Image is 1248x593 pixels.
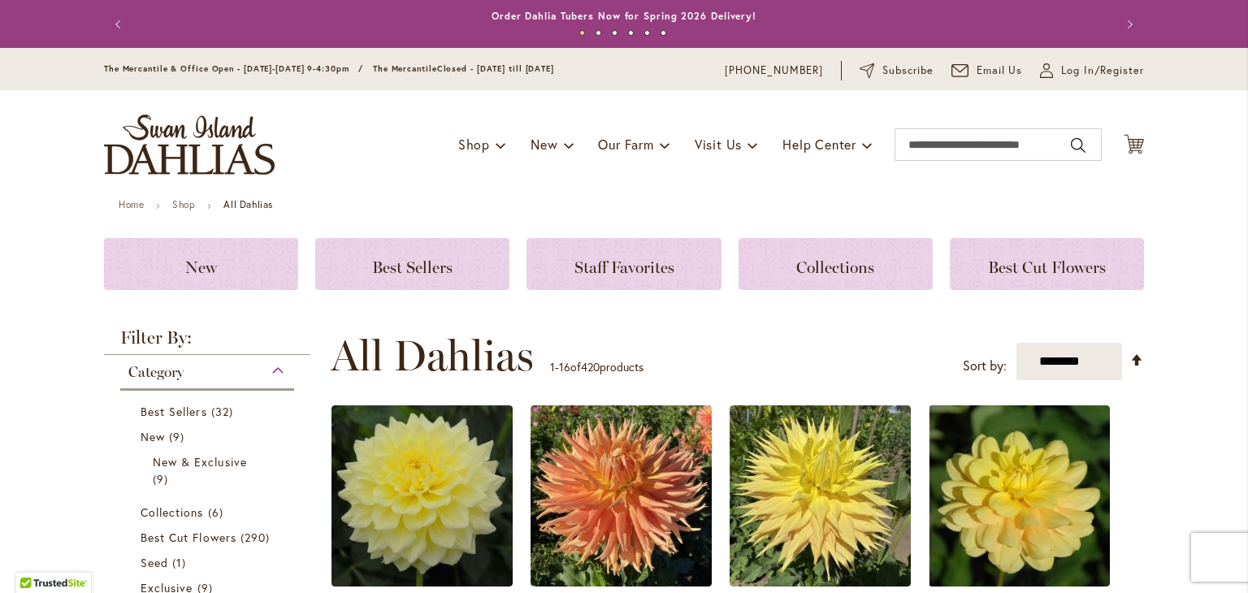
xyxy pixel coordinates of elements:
span: New [531,136,557,153]
span: New & Exclusive [153,454,247,470]
p: - of products [550,354,643,380]
img: AC Jeri [730,405,911,587]
span: Subscribe [882,63,934,79]
span: 16 [559,359,570,374]
span: Email Us [977,63,1023,79]
span: Log In/Register [1061,63,1144,79]
span: Collections [141,504,204,520]
span: Help Center [782,136,856,153]
span: Closed - [DATE] till [DATE] [437,63,554,74]
a: Staff Favorites [526,238,721,290]
label: Sort by: [963,351,1007,381]
span: 9 [169,428,188,445]
span: Best Sellers [372,258,453,277]
button: Next [1111,8,1144,41]
button: 4 of 6 [628,30,634,36]
span: 9 [153,470,172,487]
span: 32 [211,403,237,420]
a: Best Cut Flowers [950,238,1144,290]
a: Home [119,198,144,210]
span: Best Cut Flowers [141,530,236,545]
span: Best Cut Flowers [988,258,1106,277]
a: Email Us [951,63,1023,79]
span: Category [128,363,184,381]
span: 420 [581,359,600,374]
button: 3 of 6 [612,30,617,36]
img: A-Peeling [331,405,513,587]
span: 1 [550,359,555,374]
span: Seed [141,555,168,570]
span: New [141,429,165,444]
button: 2 of 6 [596,30,601,36]
strong: Filter By: [104,329,310,355]
span: 290 [240,529,274,546]
span: Best Sellers [141,404,207,419]
a: A-Peeling [331,574,513,590]
a: AC Jeri [730,574,911,590]
a: Collections [141,504,278,521]
a: Shop [172,198,195,210]
span: Staff Favorites [574,258,674,277]
button: 5 of 6 [644,30,650,36]
img: AC BEN [531,405,712,587]
img: AHOY MATEY [929,405,1110,587]
span: The Mercantile & Office Open - [DATE]-[DATE] 9-4:30pm / The Mercantile [104,63,437,74]
button: 1 of 6 [579,30,585,36]
a: New [141,428,278,445]
a: New &amp; Exclusive [153,453,266,487]
a: Seed [141,554,278,571]
span: 1 [172,554,190,571]
a: [PHONE_NUMBER] [725,63,823,79]
span: All Dahlias [331,331,534,380]
button: Previous [104,8,136,41]
a: Best Sellers [315,238,509,290]
span: Our Farm [598,136,653,153]
span: Shop [458,136,490,153]
a: AC BEN [531,574,712,590]
span: Collections [796,258,874,277]
span: New [185,258,217,277]
a: Log In/Register [1040,63,1144,79]
span: Visit Us [695,136,742,153]
a: AHOY MATEY [929,574,1110,590]
a: Order Dahlia Tubers Now for Spring 2026 Delivery! [492,10,756,22]
a: New [104,238,298,290]
a: Subscribe [860,63,934,79]
a: Best Sellers [141,403,278,420]
span: 6 [208,504,227,521]
strong: All Dahlias [223,198,273,210]
a: store logo [104,115,275,175]
a: Best Cut Flowers [141,529,278,546]
a: Collections [739,238,933,290]
button: 6 of 6 [661,30,666,36]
